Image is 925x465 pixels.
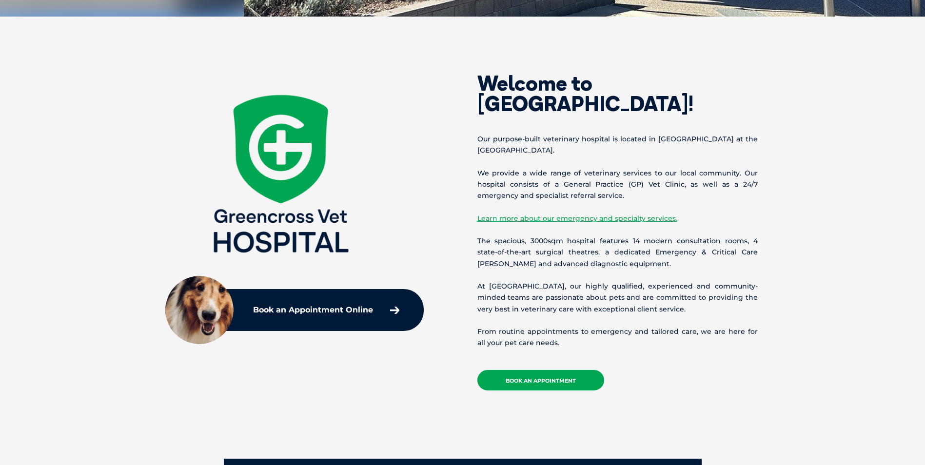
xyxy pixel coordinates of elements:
p: From routine appointments to emergency and tailored care, we are here for all your pet care needs. [477,326,758,349]
h2: Welcome to [GEOGRAPHIC_DATA]! [477,73,758,114]
p: Book an Appointment Online [253,306,373,314]
a: Learn more about our emergency and specialty services. [477,214,677,223]
a: Book An Appointment [477,370,604,390]
a: Book an Appointment Online [248,301,404,319]
p: The spacious, 3000sqm hospital features 14 modern consultation rooms, 4 state-of-the-art surgical... [477,235,758,270]
p: Our purpose-built veterinary hospital is located in [GEOGRAPHIC_DATA] at the [GEOGRAPHIC_DATA]. [477,134,758,156]
p: At [GEOGRAPHIC_DATA], our highly qualified, experienced and community-minded teams are passionate... [477,281,758,315]
p: We provide a wide range of veterinary services to our local community. Our hospital consists of a... [477,168,758,202]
